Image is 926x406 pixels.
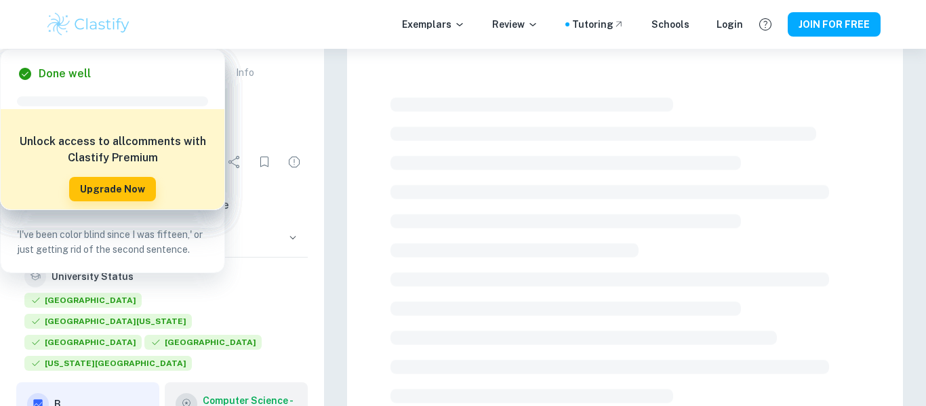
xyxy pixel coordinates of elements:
img: Clastify logo [45,11,132,38]
p: Exemplars [402,17,465,32]
div: Bookmark [251,148,278,176]
div: Accepted: Florida State University [24,356,192,374]
h6: University Status [52,269,134,284]
h6: Done well [39,66,91,82]
span: [GEOGRAPHIC_DATA] [144,335,262,350]
div: Accepted: Emory University [24,335,142,353]
button: Help and Feedback [754,13,777,36]
span: [GEOGRAPHIC_DATA] [24,335,142,350]
p: Review [492,17,538,32]
div: Report issue [281,148,308,176]
a: Tutoring [572,17,624,32]
div: Share [221,148,248,176]
a: Schools [651,17,689,32]
button: JOIN FOR FREE [788,12,881,37]
button: Upgrade Now [69,177,156,201]
span: [US_STATE][GEOGRAPHIC_DATA] [24,356,192,371]
a: Login [717,17,743,32]
span: [GEOGRAPHIC_DATA][US_STATE] [24,314,192,329]
div: Accepted: Brown University [24,293,142,311]
p: Info [236,65,254,80]
h6: Unlock access to all comments with Clastify Premium [7,134,218,166]
span: [GEOGRAPHIC_DATA] [24,293,142,308]
div: Accepted: University of Miami [144,335,262,353]
div: Accepted: University of Florida [24,314,192,332]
